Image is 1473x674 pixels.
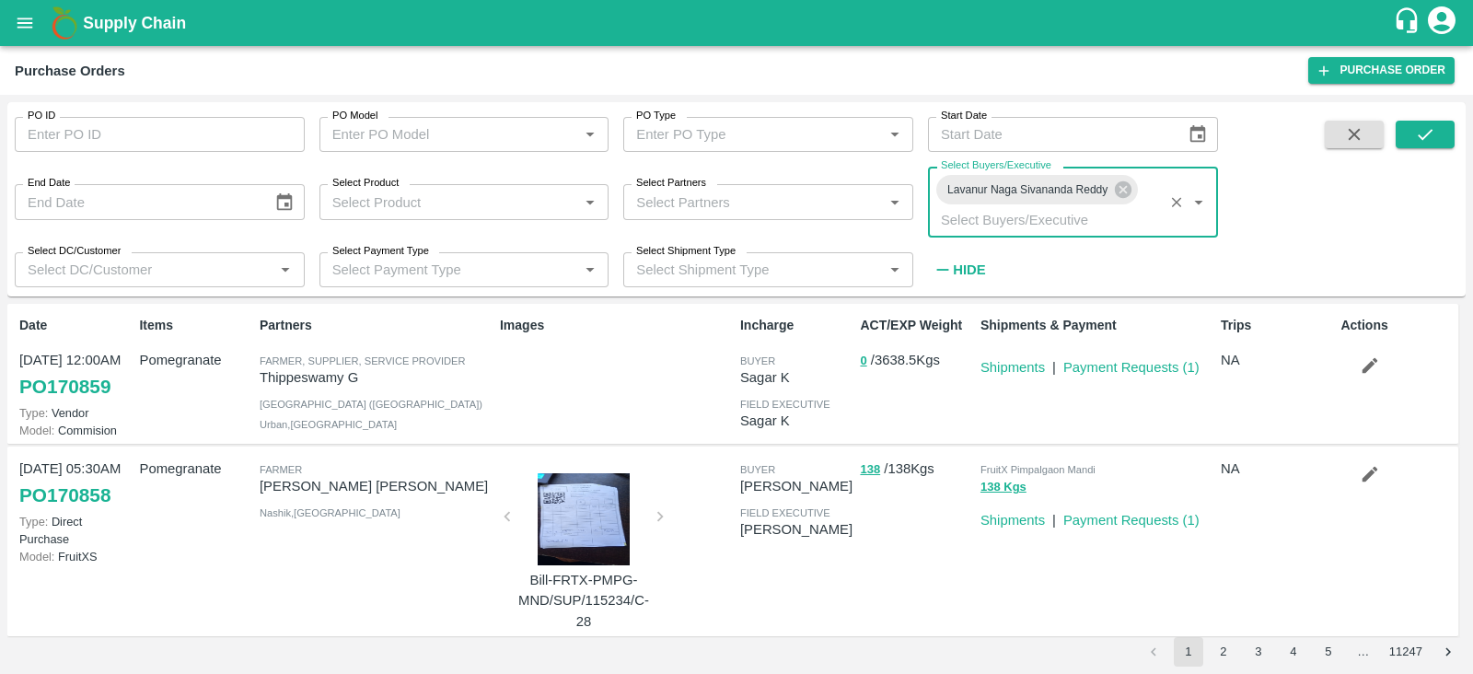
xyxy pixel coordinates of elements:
label: Select DC/Customer [28,244,121,259]
button: Go to page 4 [1279,637,1308,667]
button: Open [883,122,907,146]
label: PO ID [28,109,55,123]
span: Model: [19,424,54,437]
button: Go to page 11247 [1384,637,1428,667]
p: / 3638.5 Kgs [860,350,972,371]
span: buyer [740,355,775,366]
input: Select Shipment Type [629,258,853,282]
a: Shipments [980,360,1045,375]
label: Select Buyers/Executive [941,158,1051,173]
span: [GEOGRAPHIC_DATA] ([GEOGRAPHIC_DATA]) Urban , [GEOGRAPHIC_DATA] [260,399,482,430]
button: 138 [860,459,880,481]
div: | [1045,503,1056,530]
div: … [1349,644,1378,661]
label: Select Shipment Type [636,244,736,259]
p: ACT/EXP Weight [860,316,972,335]
div: Purchase Orders [15,59,125,83]
span: Type: [19,406,48,420]
p: Actions [1340,316,1453,335]
p: Pomegranate [139,459,251,479]
p: [DATE] 05:30AM [19,459,132,479]
button: Open [883,258,907,282]
p: Vendor [19,404,132,422]
label: Start Date [941,109,987,123]
a: PO170859 [19,370,110,403]
button: Open [1187,191,1211,215]
span: Lavanur Naga Sivananda Reddy [936,180,1119,200]
button: Open [273,258,297,282]
a: Purchase Order [1308,57,1455,84]
label: End Date [28,176,70,191]
button: Open [578,258,602,282]
button: Open [578,191,602,215]
input: Select Payment Type [325,258,550,282]
div: account of current user [1425,4,1458,42]
strong: Hide [953,262,985,277]
span: field executive [740,399,830,410]
p: NA [1221,350,1333,370]
input: Start Date [928,117,1173,152]
a: Payment Requests (1) [1063,360,1200,375]
a: PO170858 [19,479,110,512]
a: Shipments [980,513,1045,528]
p: Date [19,316,132,335]
nav: pagination navigation [1136,637,1466,667]
p: Incharge [740,316,852,335]
input: Select DC/Customer [20,258,269,282]
b: Supply Chain [83,14,186,32]
p: FruitXS [19,548,132,565]
span: Model: [19,550,54,564]
button: Choose date [267,185,302,220]
div: Lavanur Naga Sivananda Reddy [936,175,1138,204]
button: Open [578,122,602,146]
p: [DATE] 12:00AM [19,350,132,370]
span: Type: [19,515,48,529]
img: logo [46,5,83,41]
button: Go to next page [1433,637,1463,667]
button: Go to page 5 [1314,637,1343,667]
button: Choose date [1180,117,1215,152]
p: Partners [260,316,493,335]
p: NA [1221,459,1333,479]
input: Enter PO ID [15,117,305,152]
p: Direct Purchase [19,513,132,548]
label: Select Partners [636,176,706,191]
p: Bill-FRTX-PMPG-MND/SUP/115234/C-28 [515,570,653,632]
input: Enter PO Model [325,122,574,146]
span: field executive [740,507,830,518]
p: Images [500,316,733,335]
p: [PERSON_NAME] [PERSON_NAME] [260,476,493,496]
p: Items [139,316,251,335]
input: Select Buyers/Executive [934,207,1158,231]
button: open drawer [4,2,46,44]
button: Go to page 2 [1209,637,1238,667]
button: Open [883,191,907,215]
p: Commision [19,422,132,439]
p: Trips [1221,316,1333,335]
a: Supply Chain [83,10,1393,36]
input: End Date [15,184,260,219]
input: Enter PO Type [629,122,877,146]
p: Sagar K [740,411,852,431]
span: Farmer [260,464,302,475]
p: [PERSON_NAME] [740,476,852,496]
span: FruitX Pimpalgaon Mandi [980,464,1096,475]
div: | [1045,350,1056,378]
button: Hide [928,254,991,285]
button: 0 [860,351,866,372]
button: 138 Kgs [980,477,1026,498]
span: Farmer, Supplier, Service Provider [260,355,466,366]
p: [PERSON_NAME] [740,519,852,540]
a: Payment Requests (1) [1063,513,1200,528]
p: Thippeswamy G [260,367,493,388]
p: / 138 Kgs [860,459,972,480]
button: Clear [1165,190,1189,215]
label: Select Payment Type [332,244,429,259]
span: buyer [740,464,775,475]
label: PO Model [332,109,378,123]
label: PO Type [636,109,676,123]
p: Shipments & Payment [980,316,1213,335]
input: Select Partners [629,190,877,214]
p: Pomegranate [139,350,251,370]
p: Sagar K [740,367,852,388]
